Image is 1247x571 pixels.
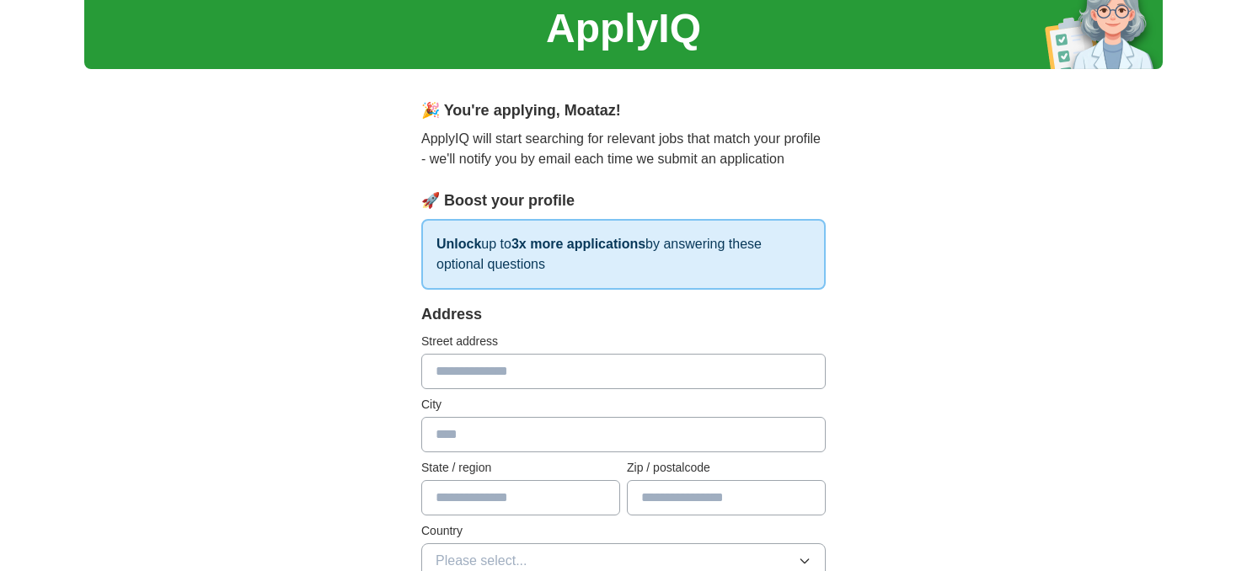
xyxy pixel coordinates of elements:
p: up to by answering these optional questions [421,219,826,290]
div: 🚀 Boost your profile [421,189,826,212]
label: City [421,396,826,414]
span: Please select... [436,551,527,571]
div: 🎉 You're applying , Moataz ! [421,99,826,122]
label: Street address [421,333,826,350]
label: Zip / postalcode [627,459,826,477]
strong: Unlock [436,237,481,251]
strong: 3x more applications [511,237,645,251]
div: Address [421,303,826,326]
label: State / region [421,459,620,477]
label: Country [421,522,826,540]
p: ApplyIQ will start searching for relevant jobs that match your profile - we'll notify you by emai... [421,129,826,169]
